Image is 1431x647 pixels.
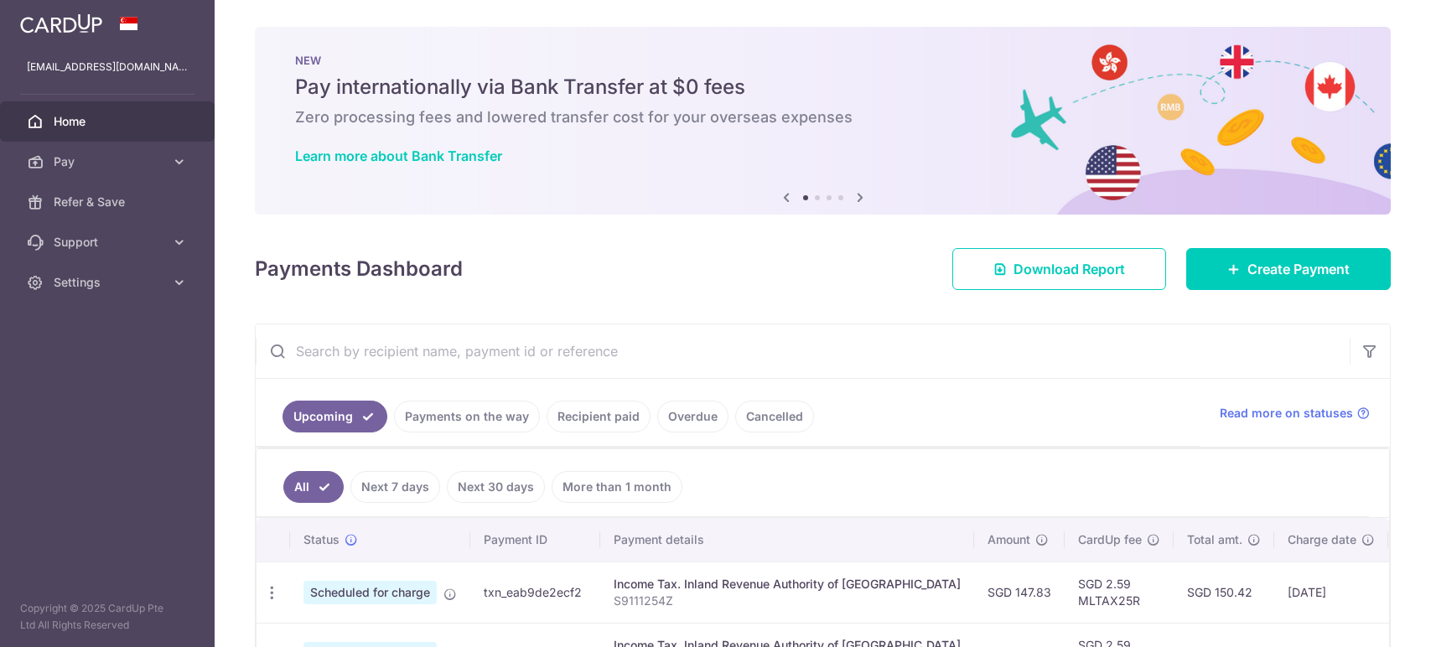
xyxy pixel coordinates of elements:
[614,593,961,609] p: S9111254Z
[350,471,440,503] a: Next 7 days
[54,234,164,251] span: Support
[988,531,1030,548] span: Amount
[1186,248,1391,290] a: Create Payment
[303,581,437,604] span: Scheduled for charge
[1078,531,1142,548] span: CardUp fee
[255,254,463,284] h4: Payments Dashboard
[470,562,600,623] td: txn_eab9de2ecf2
[54,274,164,291] span: Settings
[1220,405,1353,422] span: Read more on statuses
[552,471,682,503] a: More than 1 month
[283,401,387,432] a: Upcoming
[295,74,1351,101] h5: Pay internationally via Bank Transfer at $0 fees
[735,401,814,432] a: Cancelled
[256,324,1350,378] input: Search by recipient name, payment id or reference
[1065,562,1174,623] td: SGD 2.59 MLTAX25R
[1247,259,1350,279] span: Create Payment
[394,401,540,432] a: Payments on the way
[447,471,545,503] a: Next 30 days
[283,471,344,503] a: All
[1288,531,1356,548] span: Charge date
[974,562,1065,623] td: SGD 147.83
[657,401,728,432] a: Overdue
[20,13,102,34] img: CardUp
[295,107,1351,127] h6: Zero processing fees and lowered transfer cost for your overseas expenses
[295,54,1351,67] p: NEW
[470,518,600,562] th: Payment ID
[303,531,340,548] span: Status
[952,248,1166,290] a: Download Report
[255,27,1391,215] img: Bank transfer banner
[600,518,974,562] th: Payment details
[1014,259,1125,279] span: Download Report
[547,401,651,432] a: Recipient paid
[1174,562,1274,623] td: SGD 150.42
[1187,531,1242,548] span: Total amt.
[54,113,164,130] span: Home
[54,153,164,170] span: Pay
[1274,562,1388,623] td: [DATE]
[54,194,164,210] span: Refer & Save
[1324,597,1414,639] iframe: Opens a widget where you can find more information
[614,576,961,593] div: Income Tax. Inland Revenue Authority of [GEOGRAPHIC_DATA]
[1220,405,1370,422] a: Read more on statuses
[295,148,502,164] a: Learn more about Bank Transfer
[27,59,188,75] p: [EMAIL_ADDRESS][DOMAIN_NAME]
